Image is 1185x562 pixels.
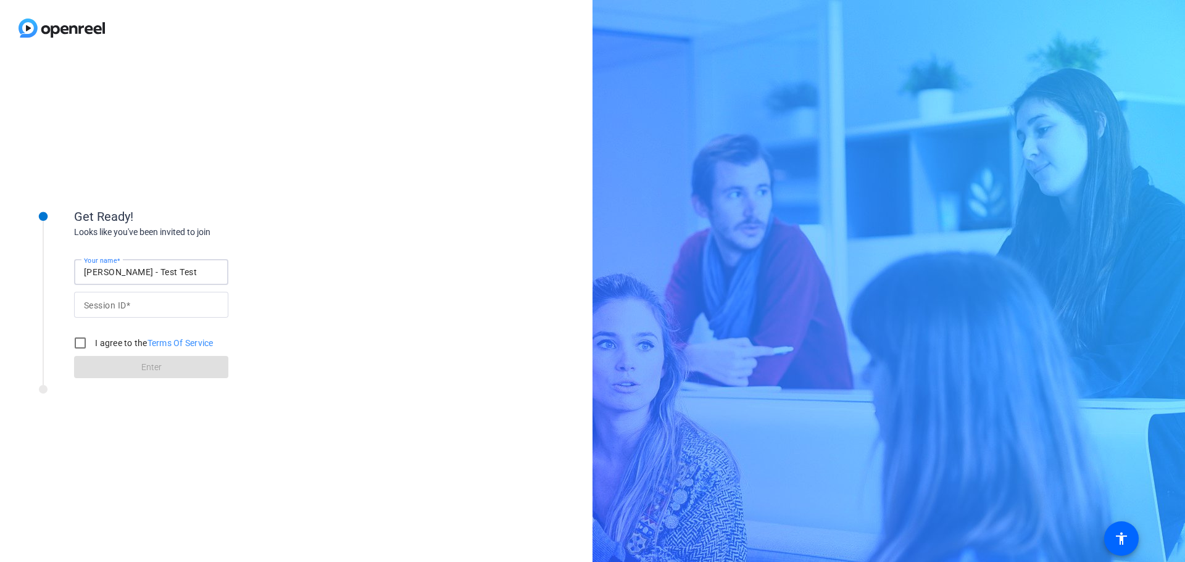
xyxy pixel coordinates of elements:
[84,257,117,264] mat-label: Your name
[148,338,214,348] a: Terms Of Service
[93,337,214,349] label: I agree to the
[1114,531,1129,546] mat-icon: accessibility
[74,226,321,239] div: Looks like you've been invited to join
[74,207,321,226] div: Get Ready!
[84,300,126,310] mat-label: Session ID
